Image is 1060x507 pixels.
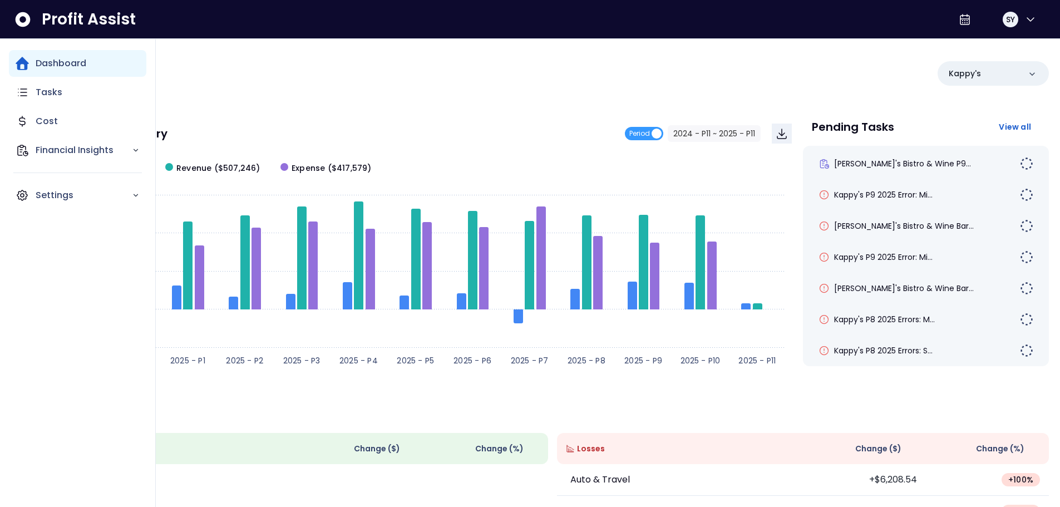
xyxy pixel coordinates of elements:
[453,355,491,366] text: 2025 - P6
[226,355,263,366] text: 2025 - P2
[834,314,935,325] span: Kappy's P8 2025 Errors: M...
[176,163,260,174] span: Revenue ($507,246)
[1020,188,1033,201] img: Not yet Started
[339,355,378,366] text: 2025 - P4
[42,9,136,29] span: Profit Assist
[1020,219,1033,233] img: Not yet Started
[834,252,933,263] span: Kappy's P9 2025 Error: Mi...
[999,121,1031,132] span: View all
[855,443,901,455] span: Change ( $ )
[36,57,86,70] p: Dashboard
[834,158,971,169] span: [PERSON_NAME]'s Bistro & Wine P9...
[397,355,434,366] text: 2025 - P5
[570,473,630,486] p: Auto & Travel
[834,220,974,232] span: [PERSON_NAME]'s Bistro & Wine Bar...
[354,443,400,455] span: Change ( $ )
[36,189,132,202] p: Settings
[568,355,605,366] text: 2025 - P8
[1020,344,1033,357] img: Not yet Started
[1020,282,1033,295] img: Not yet Started
[772,124,792,144] button: Download
[56,408,1049,420] p: Wins & Losses
[834,283,974,294] span: [PERSON_NAME]'s Bistro & Wine Bar...
[1020,313,1033,326] img: Not yet Started
[36,115,58,128] p: Cost
[681,355,721,366] text: 2025 - P10
[629,127,650,140] span: Period
[738,355,776,366] text: 2025 - P11
[577,443,605,455] span: Losses
[475,443,524,455] span: Change (%)
[976,443,1024,455] span: Change (%)
[292,163,372,174] span: Expense ($417,579)
[511,355,549,366] text: 2025 - P7
[283,355,321,366] text: 2025 - P3
[1006,14,1015,25] span: SY
[1008,474,1033,485] span: + 100 %
[668,125,761,142] button: 2024 - P11 ~ 2025 - P11
[170,355,205,366] text: 2025 - P1
[812,121,894,132] p: Pending Tasks
[1020,157,1033,170] img: Not yet Started
[803,464,926,496] td: +$6,208.54
[1020,250,1033,264] img: Not yet Started
[990,117,1040,137] button: View all
[36,144,132,157] p: Financial Insights
[834,345,933,356] span: Kappy's P8 2025 Errors: S...
[36,86,62,99] p: Tasks
[834,189,933,200] span: Kappy's P9 2025 Error: Mi...
[624,355,662,366] text: 2025 - P9
[949,68,981,80] p: Kappy's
